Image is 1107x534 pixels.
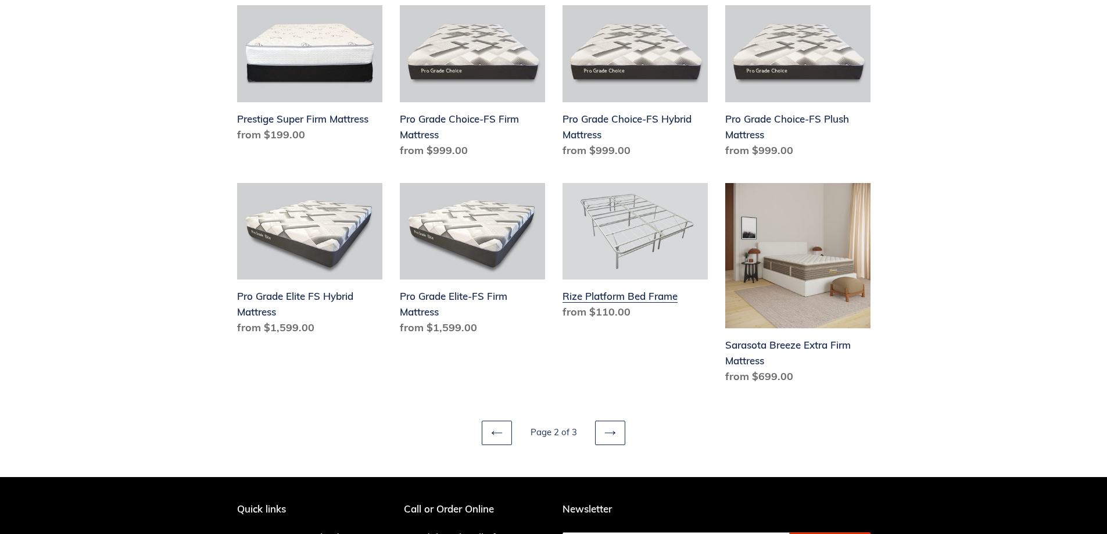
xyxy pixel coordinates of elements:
[725,183,870,389] a: Sarasota Breeze Extra Firm Mattress
[563,5,708,163] a: Pro Grade Choice-FS Hybrid Mattress
[237,5,382,147] a: Prestige Super Firm Mattress
[237,503,357,515] p: Quick links
[563,503,870,515] p: Newsletter
[563,183,708,325] a: Rize Platform Bed Frame
[404,503,545,515] p: Call or Order Online
[725,5,870,163] a: Pro Grade Choice-FS Plush Mattress
[400,183,545,341] a: Pro Grade Elite-FS Firm Mattress
[400,5,545,163] a: Pro Grade Choice-FS Firm Mattress
[237,183,382,341] a: Pro Grade Elite FS Hybrid Mattress
[514,426,593,439] li: Page 2 of 3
